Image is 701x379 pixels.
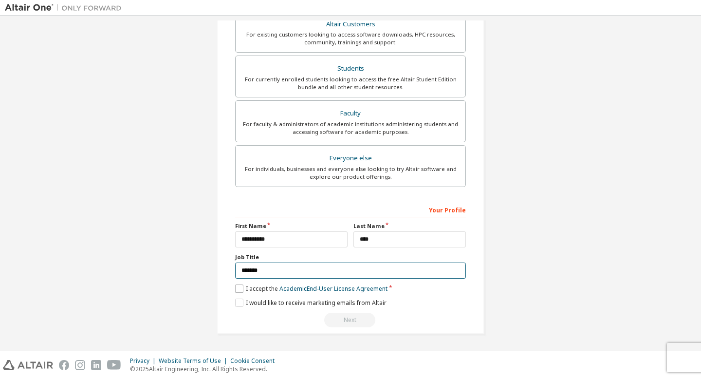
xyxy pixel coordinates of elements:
[130,365,280,373] p: © 2025 Altair Engineering, Inc. All Rights Reserved.
[75,360,85,370] img: instagram.svg
[107,360,121,370] img: youtube.svg
[235,284,387,293] label: I accept the
[235,299,387,307] label: I would like to receive marketing emails from Altair
[279,284,387,293] a: Academic End-User License Agreement
[91,360,101,370] img: linkedin.svg
[159,357,230,365] div: Website Terms of Use
[241,62,460,76] div: Students
[235,222,348,230] label: First Name
[353,222,466,230] label: Last Name
[241,31,460,46] div: For existing customers looking to access software downloads, HPC resources, community, trainings ...
[130,357,159,365] div: Privacy
[241,76,460,91] div: For currently enrolled students looking to access the free Altair Student Edition bundle and all ...
[59,360,69,370] img: facebook.svg
[241,18,460,31] div: Altair Customers
[241,120,460,136] div: For faculty & administrators of academic institutions administering students and accessing softwa...
[235,202,466,217] div: Your Profile
[241,165,460,181] div: For individuals, businesses and everyone else looking to try Altair software and explore our prod...
[5,3,127,13] img: Altair One
[235,253,466,261] label: Job Title
[3,360,53,370] img: altair_logo.svg
[241,107,460,120] div: Faculty
[235,313,466,327] div: Read and acccept EULA to continue
[241,152,460,165] div: Everyone else
[230,357,280,365] div: Cookie Consent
